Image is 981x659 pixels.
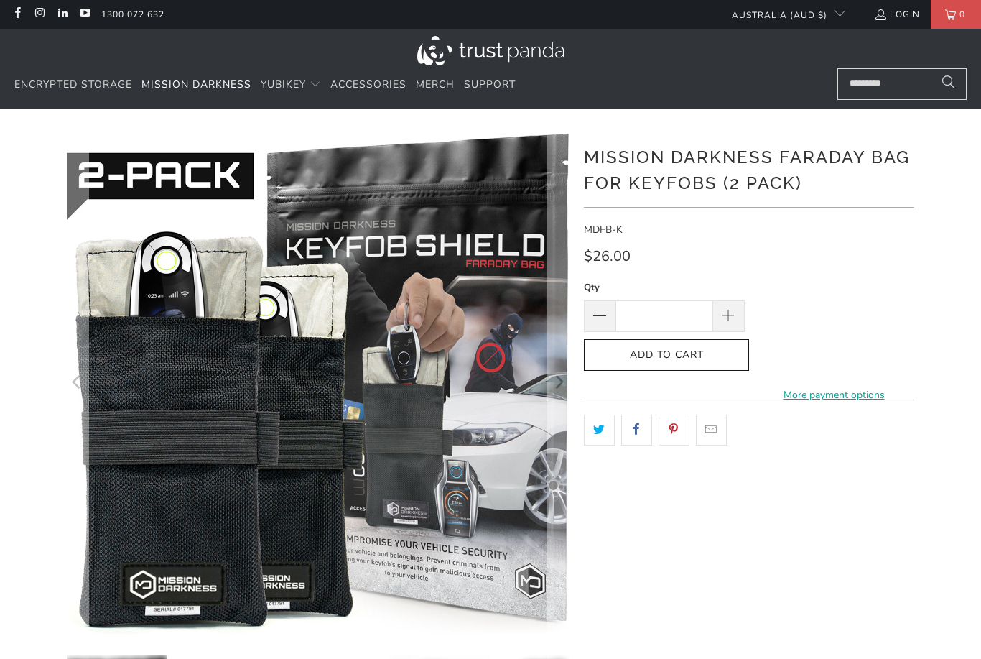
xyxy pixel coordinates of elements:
button: Search [931,68,967,100]
a: Trust Panda Australia on Facebook [11,9,23,20]
a: Mission Darkness [141,68,251,102]
h1: Mission Darkness Faraday Bag for Keyfobs (2 pack) [584,142,914,196]
a: Accessories [330,68,406,102]
span: YubiKey [261,78,306,91]
span: MDFB-K [584,223,623,236]
span: $26.00 [584,246,631,266]
span: Mission Darkness [141,78,251,91]
label: Qty [584,280,745,295]
a: Support [464,68,516,102]
a: Encrypted Storage [14,68,132,102]
input: Search... [837,68,967,100]
span: Accessories [330,78,406,91]
img: Mission Darkness Faraday Bag for Keyfobs (2 pack) [67,131,569,634]
a: Login [874,6,920,22]
a: Trust Panda Australia on LinkedIn [56,9,68,20]
button: Next [547,131,570,634]
a: Merch [416,68,455,102]
a: Share this on Facebook [621,415,652,445]
button: Add to Cart [584,339,749,372]
span: Support [464,78,516,91]
a: Share this on Twitter [584,415,615,445]
a: More payment options [753,387,914,403]
nav: Translation missing: en.navigation.header.main_nav [14,68,516,102]
a: Share this on Pinterest [659,415,689,445]
span: Merch [416,78,455,91]
a: Trust Panda Australia on YouTube [78,9,90,20]
a: Trust Panda Australia on Instagram [33,9,45,20]
img: Trust Panda Australia [417,36,564,65]
span: Add to Cart [599,349,734,361]
a: Email this to a friend [696,415,727,445]
a: 1300 072 632 [101,6,164,22]
span: Encrypted Storage [14,78,132,91]
summary: YubiKey [261,68,321,102]
button: Previous [66,131,89,634]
